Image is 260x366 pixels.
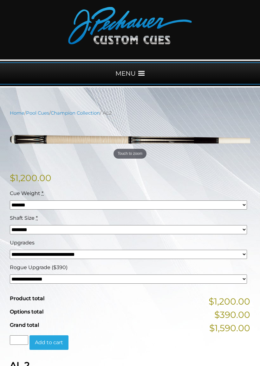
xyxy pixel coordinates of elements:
[209,295,250,308] span: $1,200.00
[10,240,35,246] span: Upgrades
[10,110,24,116] a: Home
[51,110,100,116] a: Champion Collection
[10,215,35,221] span: Shaft Size
[10,121,250,161] a: Touch to zoom
[10,335,28,345] input: Product quantity
[10,295,44,301] span: Product total
[10,110,250,117] nav: Breadcrumb
[209,321,250,335] span: $1,590.00
[214,308,250,321] span: $390.00
[26,110,49,116] a: Pool Cues
[10,264,68,270] span: Rogue Upgrade ($390)
[10,173,51,183] bdi: 1,200.00
[42,190,43,196] abbr: required
[10,173,15,183] span: $
[10,309,43,315] span: Options total
[10,121,250,161] img: AL2-UPDATED.png
[29,335,68,350] button: Add to cart
[68,7,192,44] img: Pechauer Custom Cues
[10,322,39,328] span: Grand total
[36,215,38,221] abbr: required
[10,190,40,196] span: Cue Weight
